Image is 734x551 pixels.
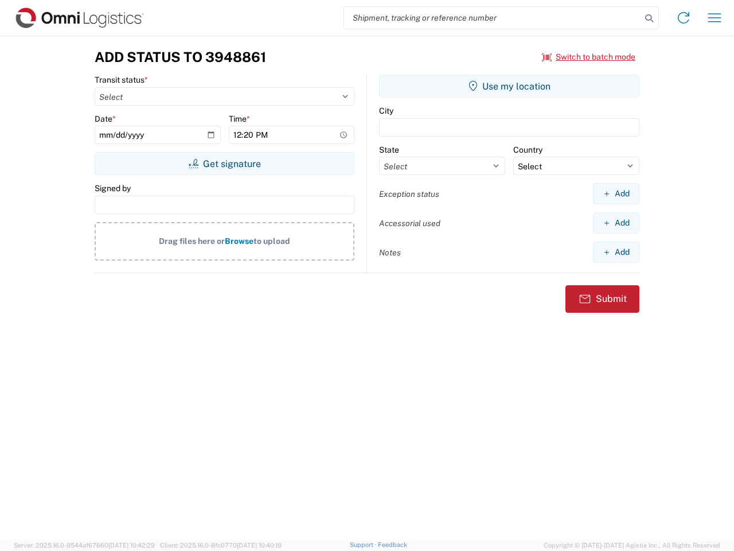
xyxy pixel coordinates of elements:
[565,285,639,313] button: Submit
[253,236,290,246] span: to upload
[544,540,720,550] span: Copyright © [DATE]-[DATE] Agistix Inc., All Rights Reserved
[95,49,266,65] h3: Add Status to 3948861
[379,145,399,155] label: State
[229,114,250,124] label: Time
[379,75,639,98] button: Use my location
[379,247,401,258] label: Notes
[593,183,639,204] button: Add
[379,106,393,116] label: City
[513,145,542,155] label: Country
[344,7,641,29] input: Shipment, tracking or reference number
[14,542,155,549] span: Server: 2025.16.0-9544af67660
[160,542,282,549] span: Client: 2025.16.0-8fc0770
[379,189,439,199] label: Exception status
[593,212,639,234] button: Add
[95,183,131,193] label: Signed by
[159,236,225,246] span: Drag files here or
[379,218,440,228] label: Accessorial used
[108,542,155,549] span: [DATE] 10:42:29
[542,48,635,67] button: Switch to batch mode
[378,541,407,548] a: Feedback
[95,114,116,124] label: Date
[95,75,148,85] label: Transit status
[593,242,639,263] button: Add
[350,541,378,548] a: Support
[237,542,282,549] span: [DATE] 10:40:19
[95,152,354,175] button: Get signature
[225,236,253,246] span: Browse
